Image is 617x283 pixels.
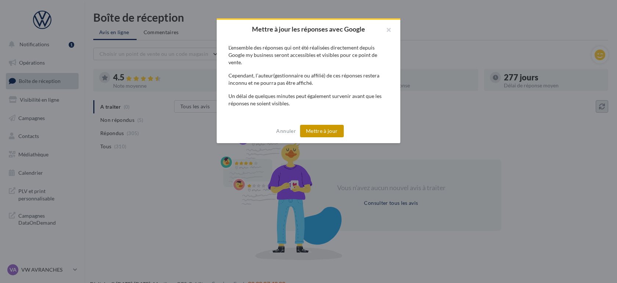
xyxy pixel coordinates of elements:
button: Mettre à jour [300,125,344,137]
div: Un délai de quelques minutes peut également survenir avant que les réponses ne soient visibles. [228,92,389,107]
div: Cependant, l’auteur(gestionnaire ou affilié) de ces réponses restera inconnu et ne pourra pas êtr... [228,72,389,87]
span: L’ensemble des réponses qui ont été réalisées directement depuis Google my business seront access... [228,44,377,65]
button: Annuler [273,127,299,135]
h2: Mettre à jour les réponses avec Google [228,26,389,32]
